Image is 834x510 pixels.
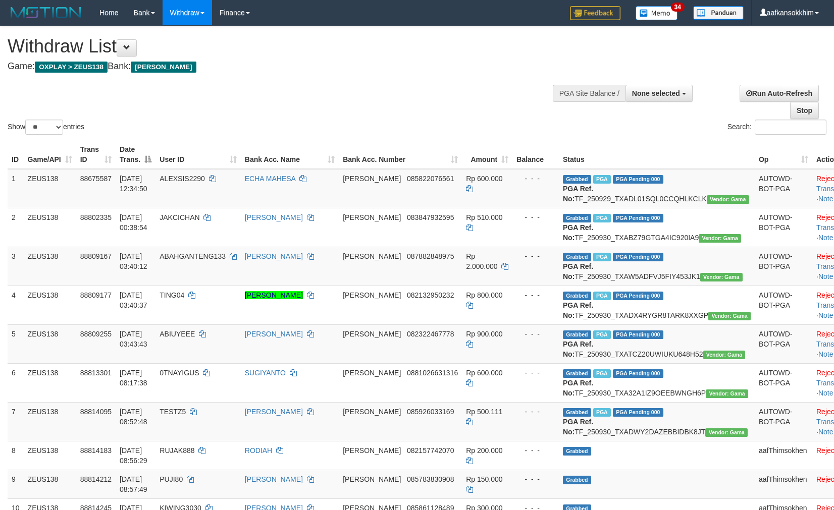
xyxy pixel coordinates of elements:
span: Vendor URL: https://trx31.1velocity.biz [700,273,743,281]
h4: Game: Bank: [8,62,546,72]
span: 88809167 [80,252,112,260]
span: 88675587 [80,175,112,183]
div: PGA Site Balance / [553,85,626,102]
div: - - - [516,290,555,300]
span: [PERSON_NAME] [343,330,401,338]
td: AUTOWD-BOT-PGA [755,286,812,324]
a: Run Auto-Refresh [740,85,819,102]
span: 88809177 [80,291,112,299]
span: Marked by aaftanly [593,253,611,261]
td: ZEUS138 [24,169,76,208]
span: Copy 0881026631316 to clipboard [407,369,458,377]
img: Feedback.jpg [570,6,620,20]
span: TING04 [160,291,184,299]
td: 7 [8,402,24,441]
td: AUTOWD-BOT-PGA [755,324,812,363]
span: PGA Pending [613,175,663,184]
td: 9 [8,470,24,498]
div: - - - [516,407,555,417]
span: Marked by aafseijuro [593,408,611,417]
span: TESTZ5 [160,408,186,416]
span: Rp 600.000 [466,175,502,183]
th: Balance [512,140,559,169]
span: Vendor URL: https://trx31.1velocity.biz [708,312,751,320]
td: TF_250930_TXA32A1IZ9OEEBWNGH6P [559,363,755,402]
span: Grabbed [563,476,591,484]
b: PGA Ref. No: [563,379,593,397]
div: - - - [516,174,555,184]
span: PGA Pending [613,369,663,378]
span: 88814095 [80,408,112,416]
td: ZEUS138 [24,286,76,324]
span: Grabbed [563,253,591,261]
td: aafThimsokhen [755,470,812,498]
span: Copy 083847932595 to clipboard [407,213,454,221]
td: TF_250930_TXADX4RYGR8TARK8XXGP [559,286,755,324]
span: Vendor URL: https://trx31.1velocity.biz [707,195,749,204]
a: Note [818,311,833,319]
span: Vendor URL: https://trx31.1velocity.biz [705,428,748,437]
span: ABAHGANTENG133 [160,252,226,260]
th: Status [559,140,755,169]
span: Copy 082157742070 to clipboard [407,446,454,455]
span: Grabbed [563,447,591,456]
a: Note [818,350,833,358]
button: None selected [626,85,693,102]
span: [DATE] 08:57:49 [120,475,147,493]
td: TF_250930_TXAW5ADFVJ5FIY453JK1 [559,247,755,286]
span: Rp 600.000 [466,369,502,377]
th: Op: activate to sort column ascending [755,140,812,169]
span: [PERSON_NAME] [343,291,401,299]
a: [PERSON_NAME] [245,213,303,221]
span: Grabbed [563,292,591,300]
a: ECHA MAHESA [245,175,295,183]
th: Date Trans.: activate to sort column descending [116,140,155,169]
td: TF_250930_TXABZ79GTGA4IC920IA9 [559,208,755,247]
span: Rp 800.000 [466,291,502,299]
label: Search: [727,120,826,135]
span: [DATE] 03:40:12 [120,252,147,270]
td: ZEUS138 [24,402,76,441]
td: 6 [8,363,24,402]
span: Grabbed [563,175,591,184]
b: PGA Ref. No: [563,301,593,319]
span: [PERSON_NAME] [343,369,401,377]
span: Marked by aaftanly [593,330,611,339]
img: panduan.png [693,6,744,20]
td: 3 [8,247,24,286]
span: Grabbed [563,330,591,339]
span: None selected [632,89,680,97]
td: ZEUS138 [24,208,76,247]
b: PGA Ref. No: [563,262,593,280]
span: [PERSON_NAME] [343,252,401,260]
th: Amount: activate to sort column ascending [462,140,512,169]
td: 8 [8,441,24,470]
span: Copy 082322467778 to clipboard [407,330,454,338]
td: AUTOWD-BOT-PGA [755,169,812,208]
span: ABIUYEEE [160,330,195,338]
td: 4 [8,286,24,324]
span: 88814183 [80,446,112,455]
span: Vendor URL: https://trx31.1velocity.biz [703,351,746,359]
span: 88809255 [80,330,112,338]
span: Marked by aaftanly [593,292,611,300]
div: - - - [516,474,555,484]
td: ZEUS138 [24,247,76,286]
span: Copy 085926033169 to clipboard [407,408,454,416]
a: [PERSON_NAME] [245,408,303,416]
span: Rp 900.000 [466,330,502,338]
span: Copy 082132950232 to clipboard [407,291,454,299]
span: Vendor URL: https://trx31.1velocity.biz [706,389,748,398]
td: TF_250930_TXATCZ20UWIUKU648H52 [559,324,755,363]
b: PGA Ref. No: [563,340,593,358]
span: Marked by aafpengsreynich [593,175,611,184]
span: Copy 087882848975 to clipboard [407,252,454,260]
span: OXPLAY > ZEUS138 [35,62,108,73]
a: Note [818,234,833,242]
span: RUJAK888 [160,446,194,455]
td: AUTOWD-BOT-PGA [755,402,812,441]
td: AUTOWD-BOT-PGA [755,363,812,402]
div: - - - [516,445,555,456]
span: Grabbed [563,214,591,222]
span: [PERSON_NAME] [343,475,401,483]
